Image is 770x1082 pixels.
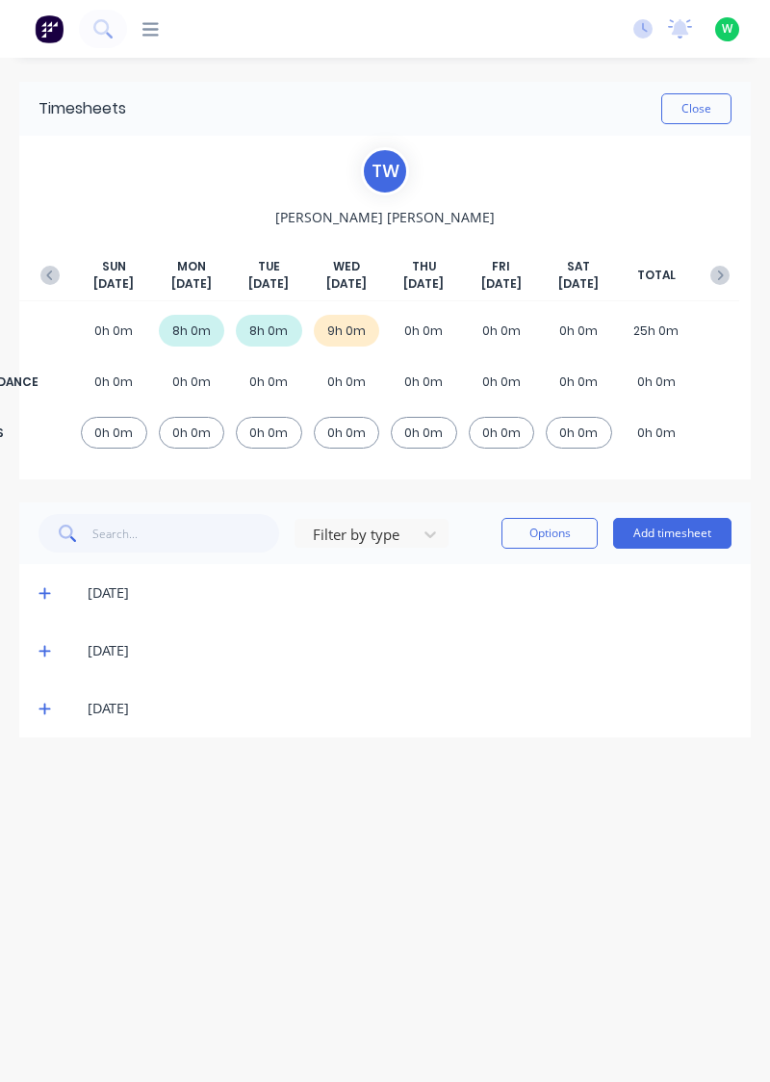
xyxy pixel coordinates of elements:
[624,315,690,347] div: 25h 0m
[501,518,598,549] button: Options
[35,14,64,43] img: Factory
[314,315,380,347] div: 9h 0m
[93,275,134,293] span: [DATE]
[275,207,495,227] span: [PERSON_NAME] [PERSON_NAME]
[361,147,409,195] div: T W
[88,640,731,661] div: [DATE]
[567,258,590,275] span: SAT
[81,315,147,347] div: 0h 0m
[391,417,457,449] div: 0h 0m
[403,275,444,293] span: [DATE]
[88,582,731,604] div: [DATE]
[38,97,126,120] div: Timesheets
[326,275,367,293] span: [DATE]
[546,366,612,398] div: 0h 0m
[469,417,535,449] div: 0h 0m
[546,417,612,449] div: 0h 0m
[314,366,380,398] div: 0h 0m
[546,315,612,347] div: 0h 0m
[314,417,380,449] div: 0h 0m
[637,267,676,284] span: TOTAL
[481,275,522,293] span: [DATE]
[102,258,126,275] span: SUN
[236,315,302,347] div: 8h 0m
[492,258,510,275] span: FRI
[558,275,599,293] span: [DATE]
[661,93,731,124] button: Close
[236,366,302,398] div: 0h 0m
[258,258,280,275] span: TUE
[159,417,225,449] div: 0h 0m
[391,366,457,398] div: 0h 0m
[159,315,225,347] div: 8h 0m
[248,275,289,293] span: [DATE]
[412,258,436,275] span: THU
[81,417,147,449] div: 0h 0m
[92,514,280,553] input: Search...
[613,518,731,549] button: Add timesheet
[624,417,690,449] div: 0h 0m
[469,366,535,398] div: 0h 0m
[333,258,360,275] span: WED
[81,366,147,398] div: 0h 0m
[469,315,535,347] div: 0h 0m
[171,275,212,293] span: [DATE]
[177,258,206,275] span: MON
[236,417,302,449] div: 0h 0m
[624,366,690,398] div: 0h 0m
[159,366,225,398] div: 0h 0m
[722,20,732,38] span: W
[391,315,457,347] div: 0h 0m
[88,698,731,719] div: [DATE]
